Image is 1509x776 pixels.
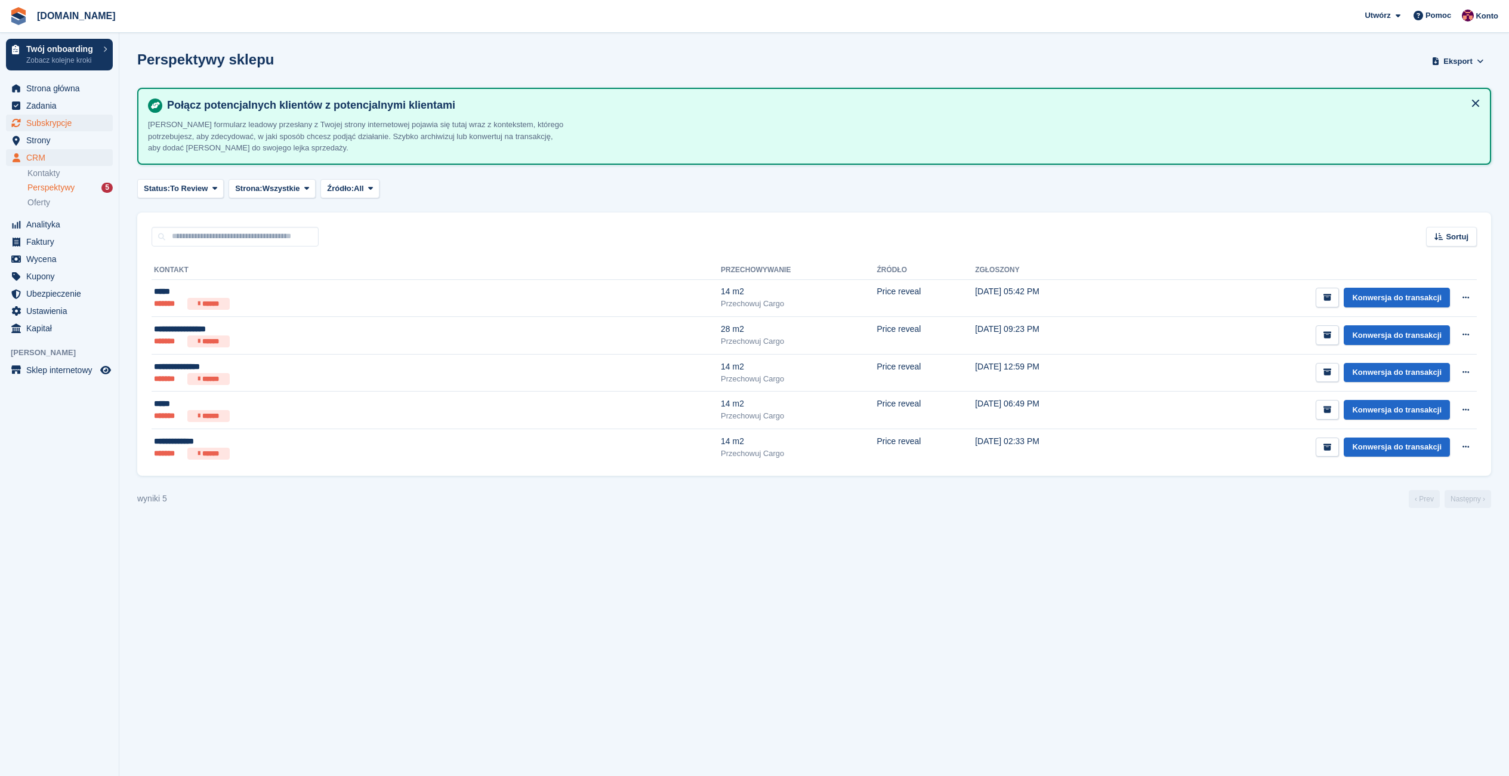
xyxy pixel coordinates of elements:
span: Strona główna [26,80,98,97]
a: Oferty [27,196,113,209]
button: Eksport [1430,51,1486,71]
td: Price reveal [877,279,975,317]
span: CRM [26,149,98,166]
button: Status: To Review [137,179,224,199]
a: menu [6,285,113,302]
td: [DATE] 12:59 PM [975,354,1118,392]
a: Konwersja do transakcji [1344,438,1450,457]
span: Subskrypcje [26,115,98,131]
button: Źródło: All [320,179,379,199]
span: To Review [170,183,208,195]
div: Przechowuj Cargo [721,298,877,310]
div: 14 m2 [721,435,877,448]
th: Kontakt [152,261,721,280]
a: menu [6,303,113,319]
a: menu [6,80,113,97]
div: Przechowuj Cargo [721,410,877,422]
span: Analityka [26,216,98,233]
a: Konwersja do transakcji [1344,363,1450,383]
h1: Perspektywy sklepu [137,51,274,67]
a: menu [6,149,113,166]
a: [DOMAIN_NAME] [32,6,121,26]
span: Utwórz [1365,10,1390,21]
a: menu [6,97,113,114]
span: Strona: [235,183,263,195]
a: menu [6,132,113,149]
a: Konwersja do transakcji [1344,325,1450,345]
div: 5 [101,183,113,193]
th: Zgłoszony [975,261,1118,280]
td: Price reveal [877,429,975,466]
span: Strony [26,132,98,149]
span: All [354,183,364,195]
a: Kontakty [27,168,113,179]
div: 14 m2 [721,285,877,298]
p: [PERSON_NAME] formularz leadowy przesłany z Twojej strony internetowej pojawia się tutaj wraz z k... [148,119,566,154]
nav: Page [1406,490,1493,508]
span: Oferty [27,197,50,208]
span: Ustawienia [26,303,98,319]
div: 28 m2 [721,323,877,335]
span: Kapitał [26,320,98,337]
span: Eksport [1443,56,1472,67]
span: Perspektywy [27,182,75,193]
a: menu [6,320,113,337]
span: Pomoc [1425,10,1451,21]
a: Konwersja do transakcji [1344,288,1450,307]
a: menu [6,362,113,378]
a: menu [6,251,113,267]
div: Przechowuj Cargo [721,373,877,385]
a: menu [6,216,113,233]
th: Przechowywanie [721,261,877,280]
span: Status: [144,183,170,195]
a: Twój onboarding Zobacz kolejne kroki [6,39,113,70]
a: menu [6,268,113,285]
td: Price reveal [877,392,975,429]
span: Wycena [26,251,98,267]
div: 14 m2 [721,398,877,410]
span: Konto [1476,10,1498,22]
a: Podgląd sklepu [98,363,113,377]
td: Price reveal [877,317,975,355]
div: Przechowuj Cargo [721,335,877,347]
span: Kupony [26,268,98,285]
a: Perspektywy 5 [27,181,113,194]
a: menu [6,115,113,131]
p: Zobacz kolejne kroki [26,55,97,66]
span: Faktury [26,233,98,250]
td: [DATE] 02:33 PM [975,429,1118,466]
td: [DATE] 06:49 PM [975,392,1118,429]
h4: Połącz potencjalnych klientów z potencjalnymi klientami [162,98,1480,112]
span: Wszystkie [263,183,300,195]
a: Poprzedni [1409,490,1440,508]
a: Następny [1445,490,1491,508]
th: Źródło [877,261,975,280]
span: Źródło: [327,183,354,195]
div: Przechowuj Cargo [721,448,877,460]
a: menu [6,233,113,250]
a: Konwersja do transakcji [1344,400,1450,420]
span: Zadania [26,97,98,114]
div: wyniki 5 [137,492,167,505]
img: Mateusz Kacwin [1462,10,1474,21]
button: Strona: Wszystkie [229,179,316,199]
td: Price reveal [877,354,975,392]
span: Sortuj [1446,231,1468,243]
span: Ubezpieczenie [26,285,98,302]
td: [DATE] 09:23 PM [975,317,1118,355]
p: Twój onboarding [26,45,97,53]
span: Sklep internetowy [26,362,98,378]
span: [PERSON_NAME] [11,347,119,359]
td: [DATE] 05:42 PM [975,279,1118,317]
img: stora-icon-8386f47178a22dfd0bd8f6a31ec36ba5ce8667c1dd55bd0f319d3a0aa187defe.svg [10,7,27,25]
div: 14 m2 [721,361,877,373]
